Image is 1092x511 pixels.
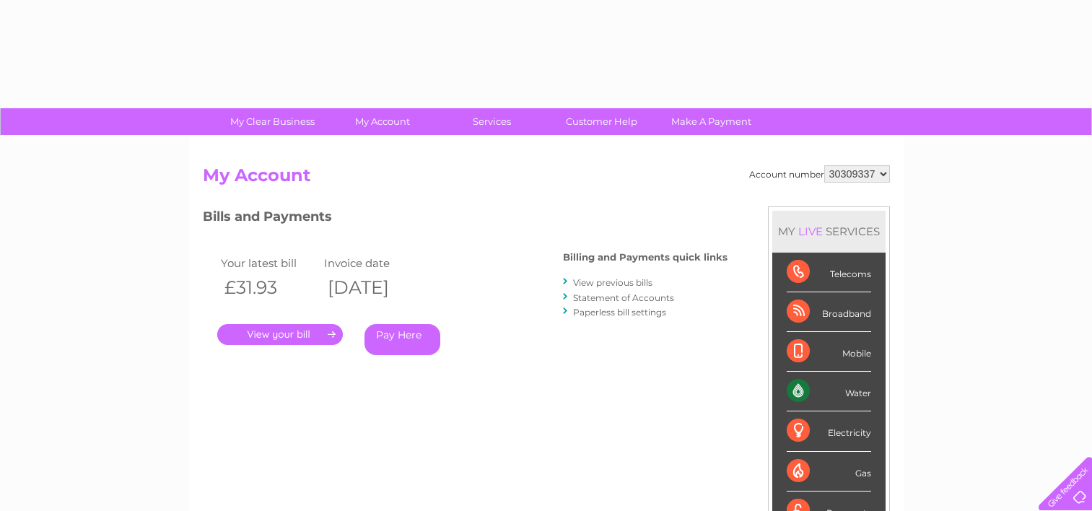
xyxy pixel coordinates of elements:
[787,411,871,451] div: Electricity
[795,224,826,238] div: LIVE
[203,206,728,232] h3: Bills and Payments
[217,324,343,345] a: .
[213,108,332,135] a: My Clear Business
[217,253,321,273] td: Your latest bill
[787,253,871,292] div: Telecoms
[787,452,871,492] div: Gas
[652,108,771,135] a: Make A Payment
[542,108,661,135] a: Customer Help
[432,108,551,135] a: Services
[217,273,321,302] th: £31.93
[573,277,652,288] a: View previous bills
[203,165,890,193] h2: My Account
[573,307,666,318] a: Paperless bill settings
[320,273,424,302] th: [DATE]
[573,292,674,303] a: Statement of Accounts
[772,211,886,252] div: MY SERVICES
[364,324,440,355] a: Pay Here
[563,252,728,263] h4: Billing and Payments quick links
[749,165,890,183] div: Account number
[787,372,871,411] div: Water
[787,292,871,332] div: Broadband
[320,253,424,273] td: Invoice date
[787,332,871,372] div: Mobile
[323,108,442,135] a: My Account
